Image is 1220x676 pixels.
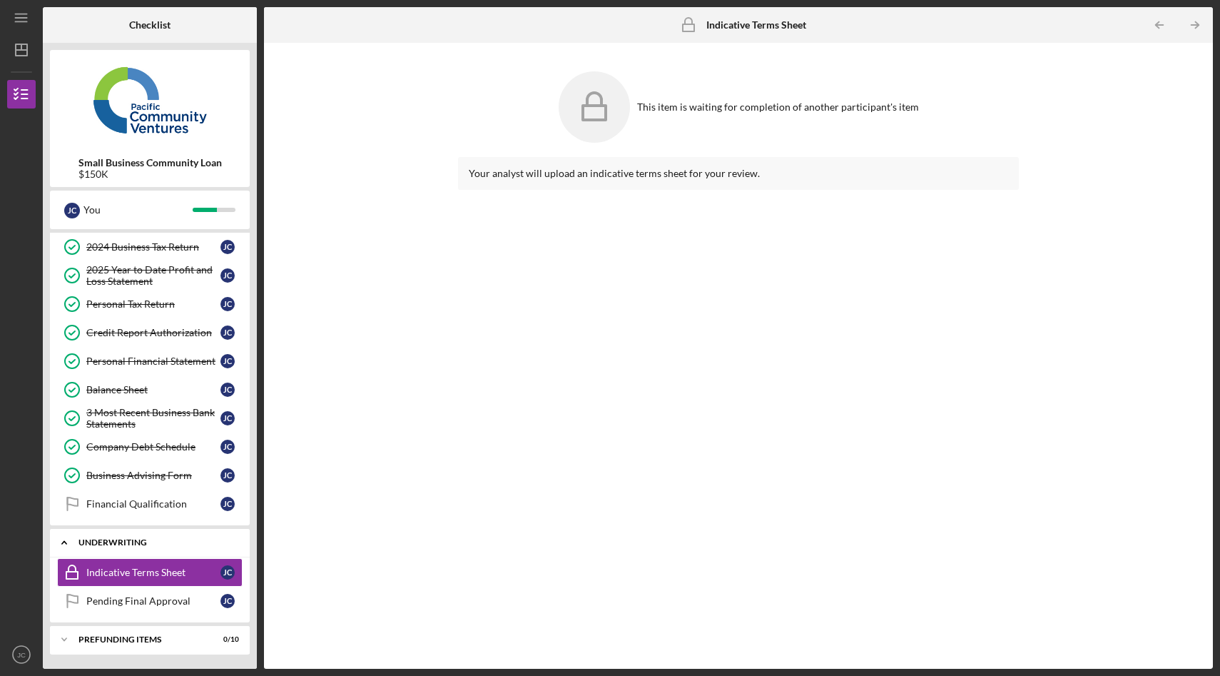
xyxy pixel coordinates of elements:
b: Small Business Community Loan [78,157,222,168]
a: 3 Most Recent Business Bank StatementsJC [57,404,243,433]
div: Personal Tax Return [86,298,220,310]
div: Financial Qualification [86,498,220,510]
a: Personal Tax ReturnJC [57,290,243,318]
img: Product logo [50,57,250,143]
div: Underwriting [78,538,232,547]
div: Your analyst will upload an indicative terms sheet for your review. [469,168,1008,179]
div: J C [220,240,235,254]
div: Business Advising Form [86,470,220,481]
b: Checklist [129,19,171,31]
text: JC [17,651,26,659]
div: Pending Final Approval [86,595,220,607]
div: J C [220,383,235,397]
a: Financial QualificationJC [57,490,243,518]
div: 2024 Business Tax Return [86,241,220,253]
a: Credit Report AuthorizationJC [57,318,243,347]
div: Balance Sheet [86,384,220,395]
a: 2025 Year to Date Profit and Loss StatementJC [57,261,243,290]
div: J C [220,565,235,580]
div: You [83,198,193,222]
div: J C [220,440,235,454]
div: J C [220,326,235,340]
a: Balance SheetJC [57,375,243,404]
a: Company Debt ScheduleJC [57,433,243,461]
div: J C [64,203,80,218]
div: J C [220,268,235,283]
div: J C [220,297,235,311]
a: Indicative Terms SheetJC [57,558,243,587]
div: J C [220,594,235,608]
div: J C [220,497,235,511]
div: Prefunding Items [78,635,203,644]
div: Credit Report Authorization [86,327,220,338]
div: 0 / 10 [213,635,239,644]
div: 3 Most Recent Business Bank Statements [86,407,220,430]
button: JC [7,640,36,669]
a: 2024 Business Tax ReturnJC [57,233,243,261]
div: Company Debt Schedule [86,441,220,453]
div: 2025 Year to Date Profit and Loss Statement [86,264,220,287]
a: Business Advising FormJC [57,461,243,490]
div: J C [220,354,235,368]
div: J C [220,468,235,483]
div: Indicative Terms Sheet [86,567,220,578]
div: This item is waiting for completion of another participant's item [637,101,919,113]
div: J C [220,411,235,425]
a: Pending Final ApprovalJC [57,587,243,615]
b: Indicative Terms Sheet [706,19,806,31]
div: $150K [78,168,222,180]
a: Personal Financial StatementJC [57,347,243,375]
div: Personal Financial Statement [86,355,220,367]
